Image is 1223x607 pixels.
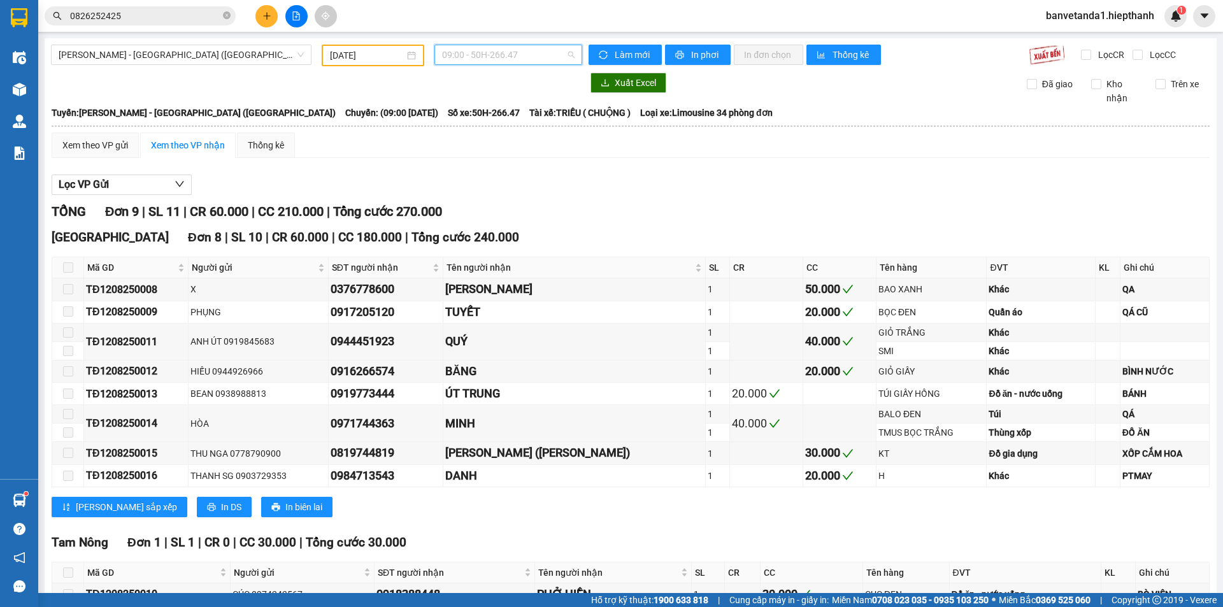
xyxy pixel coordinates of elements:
[1170,10,1182,22] img: icon-new-feature
[1122,446,1207,461] div: XỐP CẮM HOA
[197,497,252,517] button: printerIn DS
[842,366,854,377] span: check
[725,562,761,583] th: CR
[729,593,829,607] span: Cung cấp máy in - giấy in:
[234,566,362,580] span: Người gửi
[59,176,109,192] span: Lọc VP Gửi
[590,73,666,93] button: downloadXuất Excel
[329,301,444,324] td: 0917205120
[24,492,28,496] sup: 1
[692,562,725,583] th: SL
[13,523,25,535] span: question-circle
[1138,587,1207,601] div: BÒ VIÊN
[331,467,441,485] div: 0984713543
[84,361,189,383] td: TĐ1208250012
[538,566,678,580] span: Tên người nhận
[1037,77,1078,91] span: Đã giao
[805,303,874,321] div: 20.000
[694,587,722,601] div: 1
[878,325,984,339] div: GIỎ TRẮNG
[86,334,186,350] div: TĐ1208250011
[989,344,1093,358] div: Khác
[190,417,325,431] div: HÒA
[231,230,262,245] span: SL 10
[989,305,1093,319] div: Quần áo
[443,301,706,324] td: TUYẾT
[1122,425,1207,439] div: ĐỒ ĂN
[817,50,827,61] span: bar-chart
[13,494,26,507] img: warehouse-icon
[53,11,62,20] span: search
[84,583,231,606] td: TĐ1208250010
[878,446,984,461] div: KT
[443,361,706,383] td: BĂNG
[190,305,325,319] div: PHỤNG
[223,10,231,22] span: close-circle
[1096,257,1120,278] th: KL
[62,138,128,152] div: Xem theo VP gửi
[443,405,706,442] td: MINH
[842,283,854,295] span: check
[59,45,304,64] span: Hồ Chí Minh - Tân Châu (Giường)
[86,304,186,320] div: TĐ1208250009
[248,138,284,152] div: Thống kê
[331,332,441,350] div: 0944451923
[1179,6,1184,15] span: 1
[207,503,216,513] span: printer
[443,278,706,301] td: NGỌC THẢO
[443,465,706,487] td: DANH
[762,585,861,603] div: 30.000
[989,364,1093,378] div: Khác
[769,418,780,429] span: check
[537,585,689,603] div: PHỞ HIỀN
[1093,48,1126,62] span: Lọc CR
[708,407,727,421] div: 1
[84,278,189,301] td: TĐ1208250008
[188,230,222,245] span: Đơn 8
[989,387,1093,401] div: Đồ ăn - nước uống
[445,444,703,462] div: [PERSON_NAME] ([PERSON_NAME])
[84,405,189,442] td: TĐ1208250014
[769,388,780,399] span: check
[447,261,692,275] span: Tên người nhận
[258,204,324,219] span: CC 210.000
[190,204,248,219] span: CR 60.000
[445,303,703,321] div: TUYẾT
[445,280,703,298] div: [PERSON_NAME]
[331,280,441,298] div: 0376778600
[255,5,278,27] button: plus
[13,83,26,96] img: warehouse-icon
[411,230,519,245] span: Tổng cước 240.000
[654,595,708,605] strong: 1900 633 818
[878,305,984,319] div: BỌC ĐEN
[198,535,201,550] span: |
[708,305,727,319] div: 1
[805,280,874,298] div: 50.000
[803,257,876,278] th: CC
[70,9,220,23] input: Tìm tên, số ĐT hoặc mã đơn
[706,257,729,278] th: SL
[591,593,708,607] span: Hỗ trợ kỹ thuật:
[190,334,325,348] div: ANH ÚT 0919845683
[271,503,280,513] span: printer
[86,468,186,483] div: TĐ1208250016
[443,442,706,464] td: HÂN LÊ (TRẦN TRUNG)
[84,465,189,487] td: TĐ1208250016
[86,586,228,602] div: TĐ1208250010
[171,535,195,550] span: SL 1
[865,587,947,601] div: CỤC ĐEN
[272,230,329,245] span: CR 60.000
[950,562,1101,583] th: ĐVT
[989,446,1093,461] div: Đồ gia dụng
[842,448,854,459] span: check
[799,589,811,600] span: check
[878,344,984,358] div: SMI
[190,364,325,378] div: HIẾU 0944926966
[86,415,186,431] div: TĐ1208250014
[84,383,189,405] td: TĐ1208250013
[225,230,228,245] span: |
[529,106,631,120] span: Tài xế: TRIỀU ( CHUỘNG )
[315,5,337,27] button: aim
[1177,6,1186,15] sup: 1
[87,566,217,580] span: Mã GD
